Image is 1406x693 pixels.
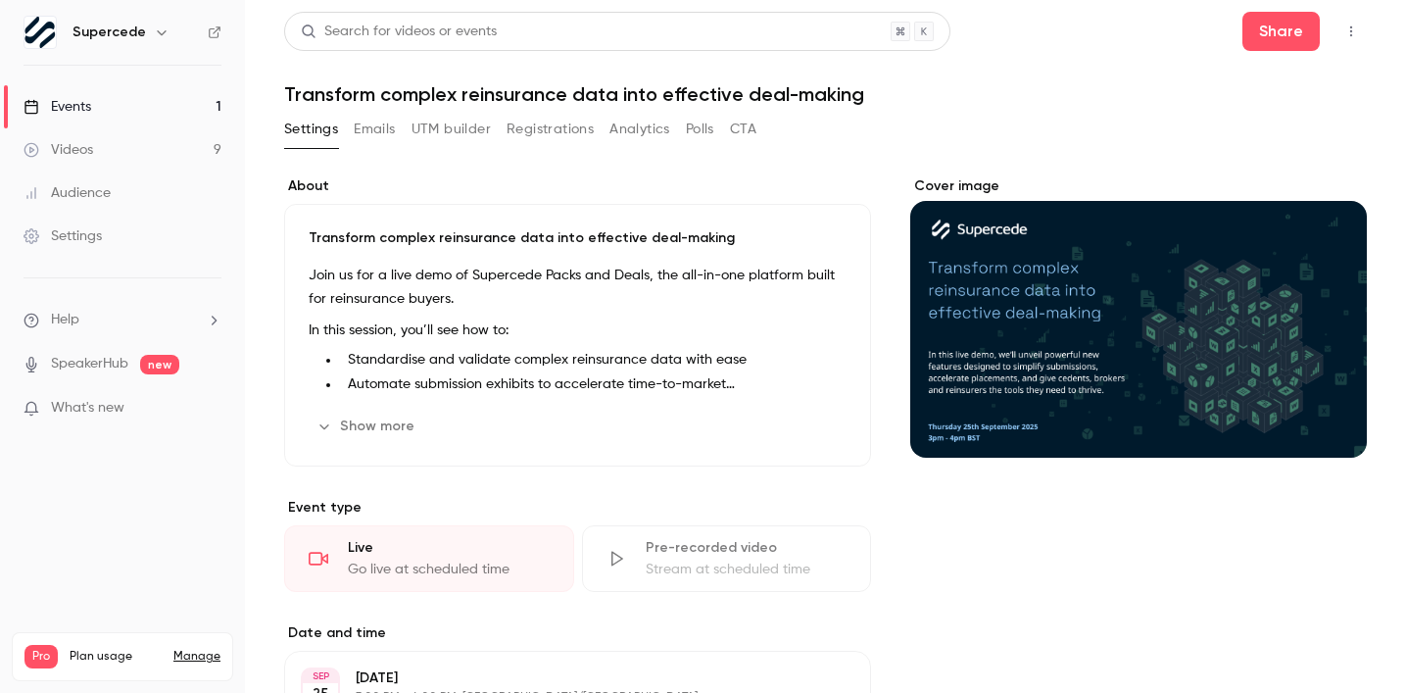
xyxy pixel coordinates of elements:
div: Go live at scheduled time [348,560,550,579]
div: Pre-recorded videoStream at scheduled time [582,525,872,592]
button: UTM builder [412,114,491,145]
p: Transform complex reinsurance data into effective deal-making [309,228,847,248]
li: help-dropdown-opener [24,310,221,330]
p: Event type [284,498,871,518]
button: Polls [686,114,714,145]
span: Help [51,310,79,330]
p: Join us for a live demo of Supercede Packs and Deals, the all-in-one platform built for reinsuran... [309,264,847,311]
button: Settings [284,114,338,145]
section: Cover image [910,176,1367,458]
h1: Transform complex reinsurance data into effective deal-making [284,82,1367,106]
div: Videos [24,140,93,160]
span: Pro [24,645,58,668]
div: Search for videos or events [301,22,497,42]
div: Stream at scheduled time [646,560,848,579]
li: Standardise and validate complex reinsurance data with ease [340,350,847,371]
img: Supercede [24,17,56,48]
button: Analytics [609,114,670,145]
a: Manage [173,649,220,665]
div: LiveGo live at scheduled time [284,525,574,592]
div: Live [348,538,550,558]
span: What's new [51,398,124,419]
h6: Supercede [73,23,146,42]
p: In this session, you’ll see how to: [309,319,847,342]
iframe: Noticeable Trigger [198,400,221,418]
button: Share [1242,12,1320,51]
div: Audience [24,183,111,203]
div: Pre-recorded video [646,538,848,558]
button: Emails [354,114,395,145]
div: Settings [24,226,102,246]
label: Date and time [284,623,871,643]
span: Plan usage [70,649,162,665]
span: new [140,355,179,374]
button: CTA [730,114,756,145]
div: SEP [303,669,338,683]
button: Registrations [507,114,594,145]
div: Events [24,97,91,117]
a: SpeakerHub [51,354,128,374]
label: Cover image [910,176,1367,196]
li: Automate submission exhibits to accelerate time-to-market [340,374,847,395]
button: Show more [309,411,426,442]
p: [DATE] [356,668,767,688]
label: About [284,176,871,196]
